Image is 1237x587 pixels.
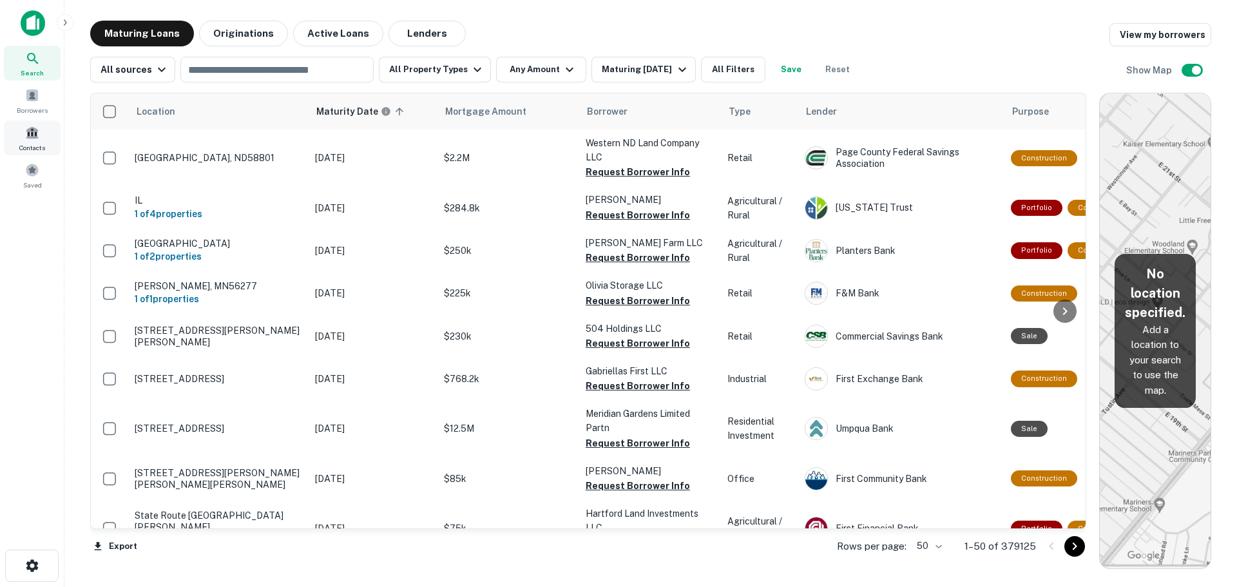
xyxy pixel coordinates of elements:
[805,197,827,219] img: picture
[17,105,48,115] span: Borrowers
[315,521,431,535] p: [DATE]
[135,249,302,264] h6: 1 of 2 properties
[727,329,792,343] p: Retail
[1011,421,1048,437] div: Sale
[444,421,573,436] p: $12.5M
[586,207,690,223] button: Request Borrower Info
[586,464,714,478] p: [PERSON_NAME]
[805,282,827,304] img: picture
[837,539,906,554] p: Rows per page:
[805,147,827,169] img: picture
[1125,322,1185,398] p: Add a location to your search to use the map.
[101,62,169,77] div: All sources
[771,57,812,82] button: Save your search to get updates of matches that match your search criteria.
[135,280,302,292] p: [PERSON_NAME], MN56277
[805,368,827,390] img: picture
[805,197,998,220] div: [US_STATE] Trust
[805,517,998,540] div: First Financial Bank
[805,417,998,440] div: Umpqua Bank
[701,57,765,82] button: All Filters
[964,539,1036,554] p: 1–50 of 379125
[806,104,837,119] span: Lender
[805,467,998,490] div: First Community Bank
[1004,93,1140,130] th: Purpose
[805,468,827,490] img: picture
[135,373,302,385] p: [STREET_ADDRESS]
[4,120,61,155] a: Contacts
[316,104,378,119] h6: Maturity Date
[586,364,714,378] p: Gabriellas First LLC
[136,104,192,119] span: Location
[805,367,998,390] div: First Exchange Bank
[444,244,573,258] p: $250k
[1012,104,1066,119] span: Purpose
[586,250,690,265] button: Request Borrower Info
[727,472,792,486] p: Office
[315,421,431,436] p: [DATE]
[1100,93,1211,568] img: map-placeholder.webp
[315,151,431,165] p: [DATE]
[315,286,431,300] p: [DATE]
[90,21,194,46] button: Maturing Loans
[135,325,302,348] p: [STREET_ADDRESS][PERSON_NAME][PERSON_NAME]
[586,378,690,394] button: Request Borrower Info
[1173,484,1237,546] iframe: Chat Widget
[1011,328,1048,344] div: Sale
[586,293,690,309] button: Request Borrower Info
[444,472,573,486] p: $85k
[444,201,573,215] p: $284.8k
[4,83,61,118] a: Borrowers
[727,151,792,165] p: Retail
[1126,63,1174,77] h6: Show Map
[21,10,45,36] img: capitalize-icon.png
[4,158,61,193] div: Saved
[135,510,302,533] p: State Route [GEOGRAPHIC_DATA][PERSON_NAME]
[586,407,714,435] p: Meridian Gardens Limited Partn
[128,93,309,130] th: Location
[586,506,714,535] p: Hartford Land Investments LLC
[135,467,302,490] p: [STREET_ADDRESS][PERSON_NAME][PERSON_NAME][PERSON_NAME]
[4,46,61,81] a: Search
[1011,200,1062,216] div: This is a portfolio loan with 4 properties
[135,152,302,164] p: [GEOGRAPHIC_DATA], ND58801
[805,517,827,539] img: picture
[444,329,573,343] p: $230k
[445,104,543,119] span: Mortgage Amount
[587,104,628,119] span: Borrower
[315,201,431,215] p: [DATE]
[1125,264,1185,322] h5: No location specified.
[135,423,302,434] p: [STREET_ADDRESS]
[1011,521,1062,537] div: This is a portfolio loan with 2 properties
[586,136,714,164] p: Western ND Land Company LLC
[1011,285,1077,302] div: This loan purpose was for construction
[496,57,586,82] button: Any Amount
[727,236,792,265] p: Agricultural / Rural
[586,478,690,494] button: Request Borrower Info
[444,286,573,300] p: $225k
[199,21,288,46] button: Originations
[1011,242,1062,258] div: This is a portfolio loan with 2 properties
[586,336,690,351] button: Request Borrower Info
[444,521,573,535] p: $75k
[727,286,792,300] p: Retail
[135,195,302,206] p: IL
[135,207,302,221] h6: 1 of 4 properties
[817,57,858,82] button: Reset
[586,164,690,180] button: Request Borrower Info
[315,244,431,258] p: [DATE]
[805,239,998,262] div: Planters Bank
[727,194,792,222] p: Agricultural / Rural
[805,146,998,169] div: Page County Federal Savings Association
[586,436,690,451] button: Request Borrower Info
[1011,150,1077,166] div: This loan purpose was for construction
[388,21,466,46] button: Lenders
[23,180,42,190] span: Saved
[727,514,792,543] p: Agricultural / Rural
[309,93,437,130] th: Maturity dates displayed may be estimated. Please contact the lender for the most accurate maturi...
[798,93,1004,130] th: Lender
[315,372,431,386] p: [DATE]
[602,62,689,77] div: Maturing [DATE]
